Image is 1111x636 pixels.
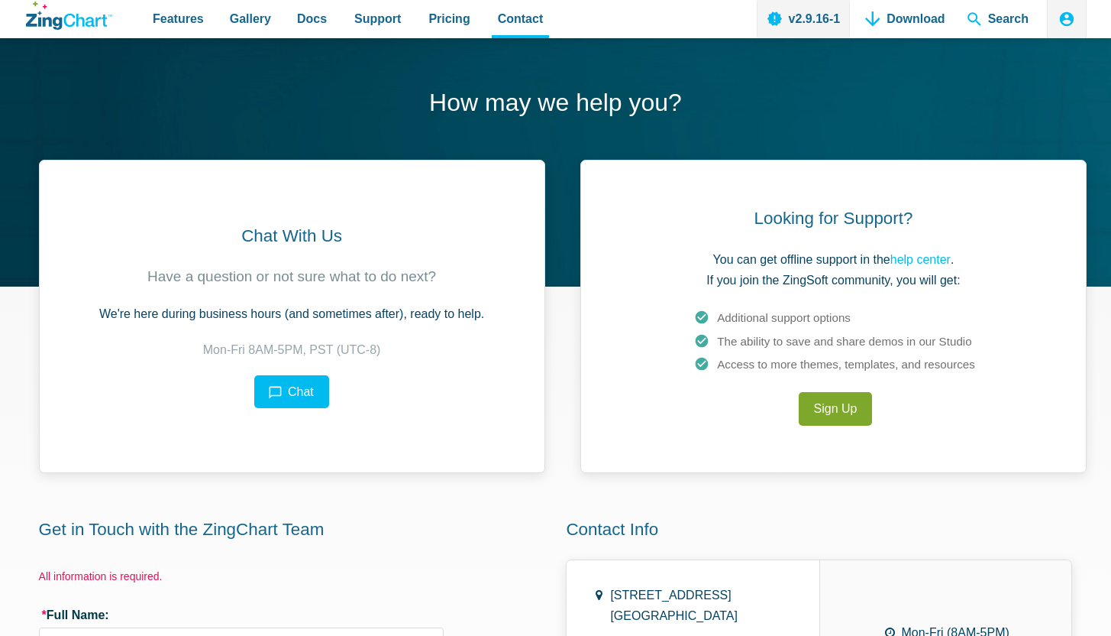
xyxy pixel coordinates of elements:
[26,2,112,30] a: ZingChart Logo. Click to return to the homepage
[428,8,470,29] span: Pricing
[717,358,975,371] span: Access to more themes, templates, and resources
[288,385,314,398] span: Chat
[354,8,401,29] span: Support
[610,585,738,626] address: [STREET_ADDRESS] [GEOGRAPHIC_DATA]
[717,335,971,348] span: The ability to save and share demos in our Studio
[39,569,444,584] p: All information is required.
[890,253,951,266] a: help center
[39,608,444,622] label: Full Name:
[39,518,545,540] h2: Get in Touch with the ZingChart Team
[814,398,857,419] span: Sign Up
[24,87,1087,122] h1: How may we help you?
[754,207,913,229] h2: Looking for Support?
[717,311,851,324] span: Additional support options
[203,339,381,360] p: Mon-Fri 8AM-5PM, PST (UTC-8)
[706,249,960,290] p: You can get offline support in the . If you join the ZingSoft community, you will get:
[799,392,873,425] a: Sign Up
[99,303,484,324] p: We're here during business hours (and sometimes after), ready to help.
[147,266,436,288] p: Have a question or not sure what to do next?
[566,518,1087,540] h2: Contact Info
[230,8,271,29] span: Gallery
[498,8,544,29] span: Contact
[297,8,327,29] span: Docs
[241,225,342,247] h2: Chat With Us
[153,8,204,29] span: Features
